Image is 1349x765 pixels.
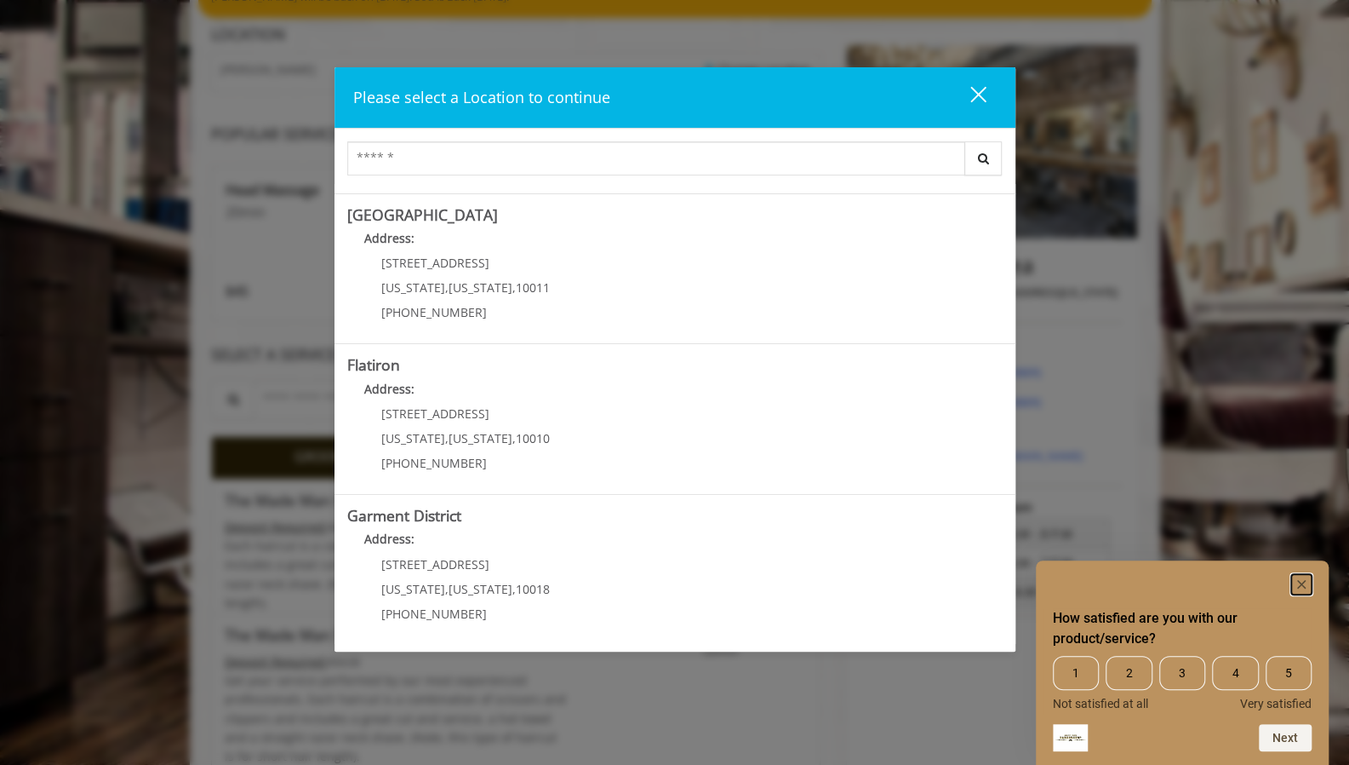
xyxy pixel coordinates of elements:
[512,279,516,296] span: ,
[364,381,414,397] b: Address:
[381,581,445,597] span: [US_STATE]
[1212,656,1258,690] span: 4
[1053,574,1312,751] div: How satisfied are you with our product/service? Select an option from 1 to 5, with 1 being Not sa...
[512,430,516,446] span: ,
[1266,656,1312,690] span: 5
[445,581,449,597] span: ,
[347,505,461,526] b: Garment District
[1159,656,1205,690] span: 3
[1291,574,1312,595] button: Hide survey
[381,406,489,422] span: [STREET_ADDRESS]
[347,141,965,175] input: Search Center
[1053,656,1099,690] span: 1
[516,581,550,597] span: 10018
[449,279,512,296] span: [US_STATE]
[516,430,550,446] span: 10010
[364,531,414,547] b: Address:
[445,279,449,296] span: ,
[353,87,610,107] span: Please select a Location to continue
[1240,697,1312,710] span: Very satisfied
[512,581,516,597] span: ,
[381,606,487,622] span: [PHONE_NUMBER]
[445,430,449,446] span: ,
[381,304,487,320] span: [PHONE_NUMBER]
[1053,608,1312,649] h2: How satisfied are you with our product/service? Select an option from 1 to 5, with 1 being Not sa...
[951,85,985,111] div: close dialog
[347,204,498,225] b: [GEOGRAPHIC_DATA]
[939,80,997,115] button: close dialog
[1259,724,1312,751] button: Next question
[974,152,993,164] i: Search button
[381,430,445,446] span: [US_STATE]
[381,255,489,271] span: [STREET_ADDRESS]
[449,581,512,597] span: [US_STATE]
[1053,697,1148,710] span: Not satisfied at all
[347,141,1003,184] div: Center Select
[449,430,512,446] span: [US_STATE]
[381,279,445,296] span: [US_STATE]
[364,230,414,246] b: Address:
[1106,656,1152,690] span: 2
[1053,656,1312,710] div: How satisfied are you with our product/service? Select an option from 1 to 5, with 1 being Not sa...
[381,556,489,572] span: [STREET_ADDRESS]
[347,354,400,375] b: Flatiron
[381,455,487,471] span: [PHONE_NUMBER]
[516,279,550,296] span: 10011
